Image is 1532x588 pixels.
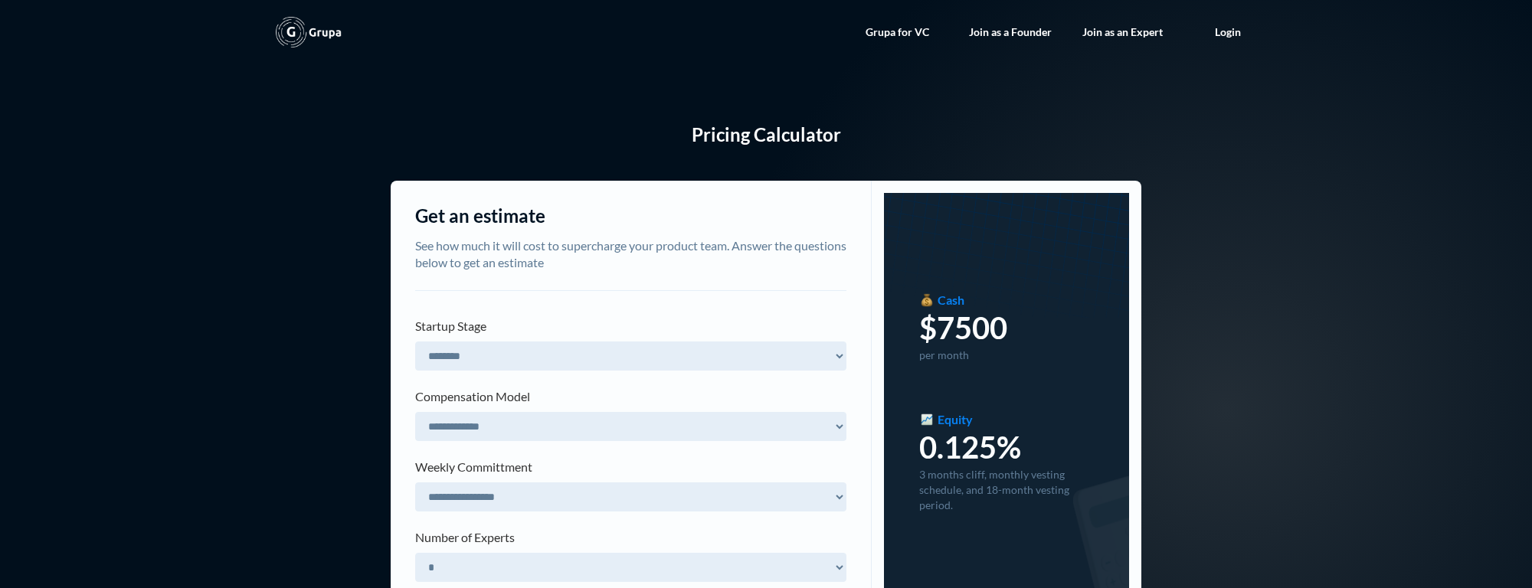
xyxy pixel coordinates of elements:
[938,292,964,308] div: Cash
[850,9,944,55] a: Grupa for VC
[415,205,545,227] h1: Get an estimate
[276,17,342,47] a: home
[954,9,1067,55] a: Join as a Founder
[938,412,973,427] div: Equity
[415,530,846,545] p: Number of Experts
[415,459,846,475] p: Weekly Committment
[919,320,1094,335] div: $7500
[214,126,1318,144] h1: Pricing Calculator
[1067,9,1178,55] a: Join as an Expert
[919,348,1094,363] div: per month
[415,234,846,272] p: See how much it will cost to supercharge your product team. Answer the questions below to get an ...
[415,389,846,404] p: Compensation Model
[919,439,1094,455] div: 0.125%
[415,318,846,334] p: Startup Stage
[1200,9,1256,55] a: Login
[919,467,1094,513] div: 3 months cliff, monthly vesting schedule, and 18-month vesting period.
